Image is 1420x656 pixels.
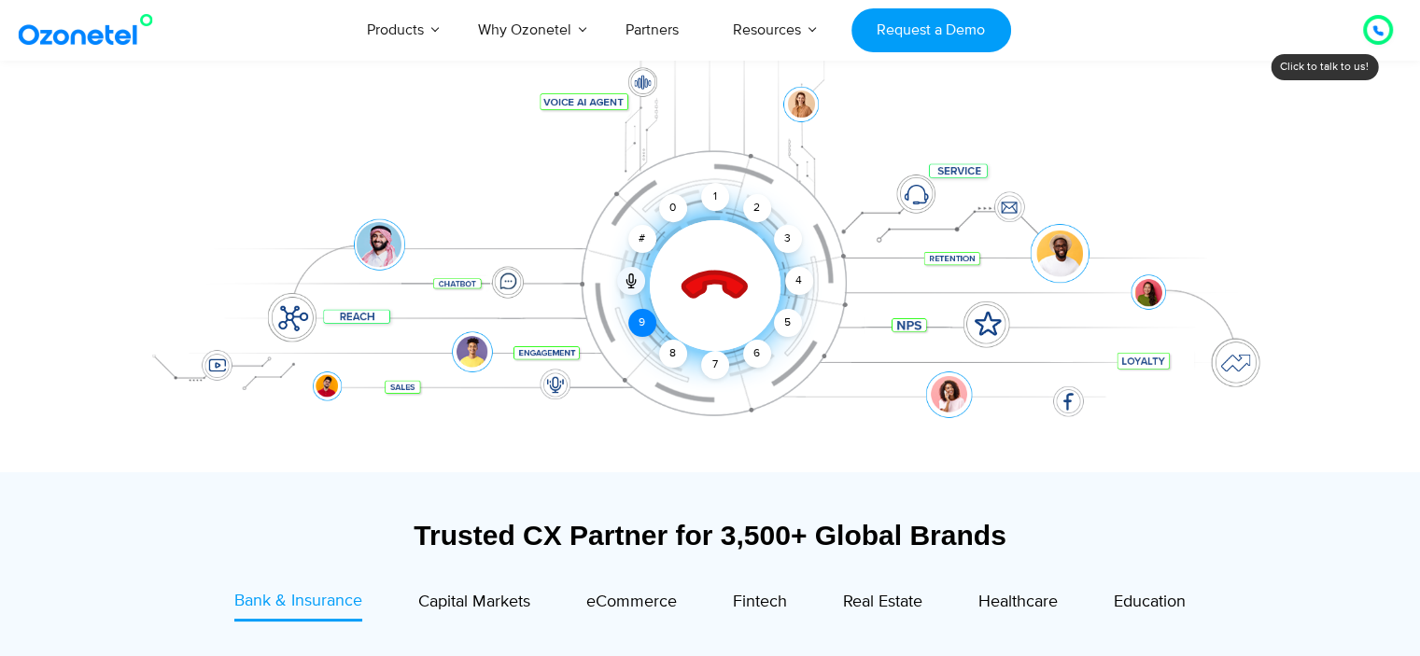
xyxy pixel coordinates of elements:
div: 0 [659,194,687,222]
a: Education [1114,589,1186,621]
a: Capital Markets [418,589,530,621]
a: Request a Demo [851,8,1011,52]
div: 5 [773,309,801,337]
div: 9 [628,309,656,337]
a: eCommerce [586,589,677,621]
span: Real Estate [843,592,922,612]
div: 4 [785,267,813,295]
span: eCommerce [586,592,677,612]
div: Trusted CX Partner for 3,500+ Global Brands [136,519,1285,551]
div: 1 [701,183,729,211]
span: Fintech [733,592,787,612]
div: 3 [773,225,801,253]
a: Fintech [733,589,787,621]
a: Real Estate [843,589,922,621]
span: Education [1114,592,1186,612]
div: 7 [701,351,729,379]
a: Healthcare [978,589,1058,621]
div: 2 [743,194,771,222]
div: # [628,225,656,253]
span: Bank & Insurance [234,591,362,611]
a: Bank & Insurance [234,589,362,621]
div: 8 [659,340,687,368]
span: Capital Markets [418,592,530,612]
span: Healthcare [978,592,1058,612]
div: 6 [743,340,771,368]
